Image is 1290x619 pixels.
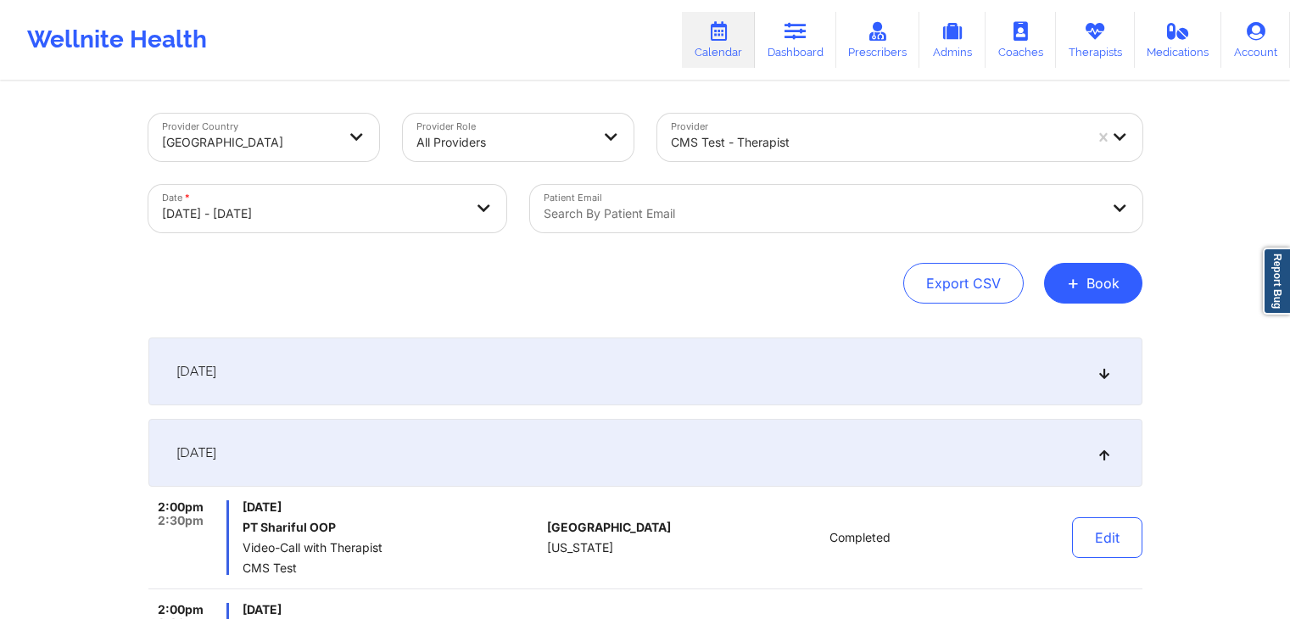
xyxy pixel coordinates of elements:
div: [GEOGRAPHIC_DATA] [162,124,337,161]
a: Prescribers [836,12,920,68]
h6: PT Shariful OOP [243,521,540,534]
button: Edit [1072,517,1142,558]
a: Admins [919,12,986,68]
a: Dashboard [755,12,836,68]
div: All Providers [416,124,591,161]
span: 2:00pm [158,500,204,514]
span: [US_STATE] [547,541,613,555]
span: [DATE] [176,363,216,380]
span: [DATE] [176,444,216,461]
span: [DATE] [243,603,540,616]
a: Calendar [682,12,755,68]
div: CMS Test - therapist [671,124,1083,161]
span: CMS Test [243,561,540,575]
span: 2:00pm [158,603,204,616]
button: +Book [1044,263,1142,304]
span: [GEOGRAPHIC_DATA] [547,521,671,534]
a: Coaches [986,12,1056,68]
span: + [1067,278,1080,287]
span: [DATE] [243,500,540,514]
a: Medications [1135,12,1222,68]
a: Therapists [1056,12,1135,68]
span: Video-Call with Therapist [243,541,540,555]
a: Account [1221,12,1290,68]
span: 2:30pm [158,514,204,527]
span: Completed [829,531,891,544]
a: Report Bug [1263,248,1290,315]
button: Export CSV [903,263,1024,304]
div: [DATE] - [DATE] [162,195,464,232]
